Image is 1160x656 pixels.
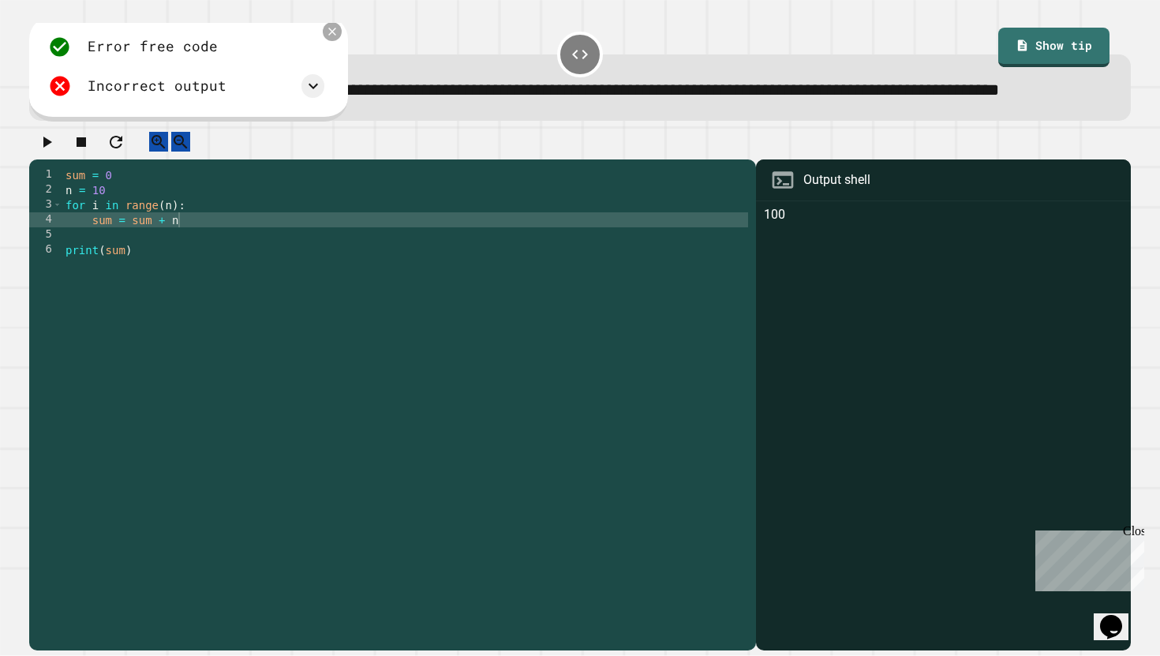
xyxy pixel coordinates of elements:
[1029,524,1144,591] iframe: chat widget
[29,242,62,257] div: 6
[998,28,1109,67] a: Show tip
[6,6,109,100] div: Chat with us now!Close
[88,76,226,96] div: Incorrect output
[29,227,62,242] div: 5
[764,205,1124,650] div: 100
[29,167,62,182] div: 1
[29,212,62,227] div: 4
[803,171,870,189] div: Output shell
[29,197,62,212] div: 3
[88,36,218,57] div: Error free code
[29,182,62,197] div: 2
[1094,593,1144,640] iframe: chat widget
[53,197,62,212] span: Toggle code folding, rows 3 through 4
